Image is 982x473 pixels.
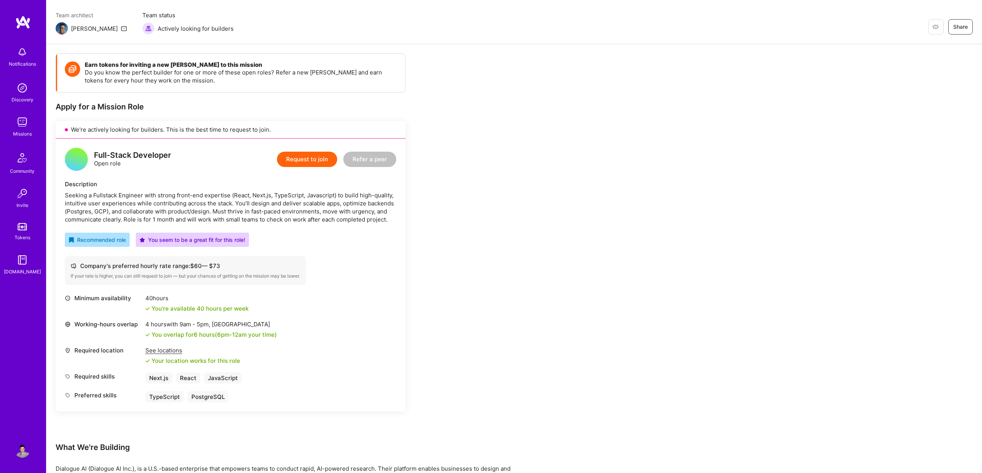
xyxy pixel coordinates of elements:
i: icon Location [65,347,71,353]
div: If your rate is higher, you can still request to join — but your chances of getting on the missio... [71,273,300,279]
i: icon PurpleStar [140,237,145,243]
div: Next.js [145,372,172,384]
div: Open role [94,151,171,167]
span: Share [953,23,968,31]
div: What We're Building [56,442,516,452]
img: User Avatar [15,442,30,458]
i: icon Clock [65,295,71,301]
img: Token icon [65,61,80,77]
div: React [176,372,200,384]
div: 4 hours with [GEOGRAPHIC_DATA] [145,320,277,328]
div: [PERSON_NAME] [71,25,118,33]
i: icon EyeClosed [933,24,939,30]
div: Preferred skills [65,391,142,399]
img: Community [13,149,31,167]
img: guide book [15,252,30,268]
span: 9am - 5pm , [178,321,212,328]
button: Share [948,19,973,35]
img: Invite [15,186,30,201]
img: bell [15,45,30,60]
div: See locations [145,346,240,354]
div: You're available 40 hours per week [145,304,249,313]
div: Discovery [12,96,33,104]
button: Refer a peer [343,152,396,167]
div: Full-Stack Developer [94,151,171,159]
div: Required location [65,346,142,354]
button: Request to join [277,152,337,167]
img: logo [15,15,31,29]
span: 6pm - 12am [217,331,247,338]
i: icon Check [145,306,150,311]
div: Community [10,167,35,175]
div: JavaScript [204,372,242,384]
div: Seeking a Fullstack Engineer with strong front-end expertise (React, Next.js, TypeScript, Javascr... [65,191,396,223]
div: Required skills [65,372,142,380]
div: Tokens [15,233,30,241]
div: Your location works for this role [145,357,240,365]
img: tokens [18,223,27,230]
i: icon Mail [121,25,127,31]
i: icon Tag [65,374,71,379]
div: Minimum availability [65,294,142,302]
div: Notifications [9,60,36,68]
p: Do you know the perfect builder for one or more of these open roles? Refer a new [PERSON_NAME] an... [85,68,397,84]
span: Actively looking for builders [158,25,234,33]
div: You seem to be a great fit for this role! [140,236,245,244]
div: Working-hours overlap [65,320,142,328]
i: icon Cash [71,263,76,269]
i: icon RecommendedBadge [69,237,74,243]
img: discovery [15,80,30,96]
i: icon Check [145,332,150,337]
span: Team status [142,11,234,19]
a: User Avatar [13,442,32,458]
h4: Earn tokens for inviting a new [PERSON_NAME] to this mission [85,61,397,68]
img: Actively looking for builders [142,22,155,35]
i: icon Tag [65,392,71,398]
div: TypeScript [145,391,184,402]
div: You overlap for 6 hours ( your time) [152,331,277,339]
div: Description [65,180,396,188]
i: icon Check [145,359,150,363]
span: Team architect [56,11,127,19]
div: Apply for a Mission Role [56,102,405,112]
div: Recommended role [69,236,126,244]
img: teamwork [15,114,30,130]
div: [DOMAIN_NAME] [4,268,41,276]
img: Team Architect [56,22,68,35]
div: PostgreSQL [188,391,229,402]
div: Company's preferred hourly rate range: $ 60 — $ 73 [71,262,300,270]
div: Missions [13,130,32,138]
div: 40 hours [145,294,249,302]
div: We’re actively looking for builders. This is the best time to request to join. [56,121,405,139]
div: Invite [16,201,28,209]
i: icon World [65,321,71,327]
